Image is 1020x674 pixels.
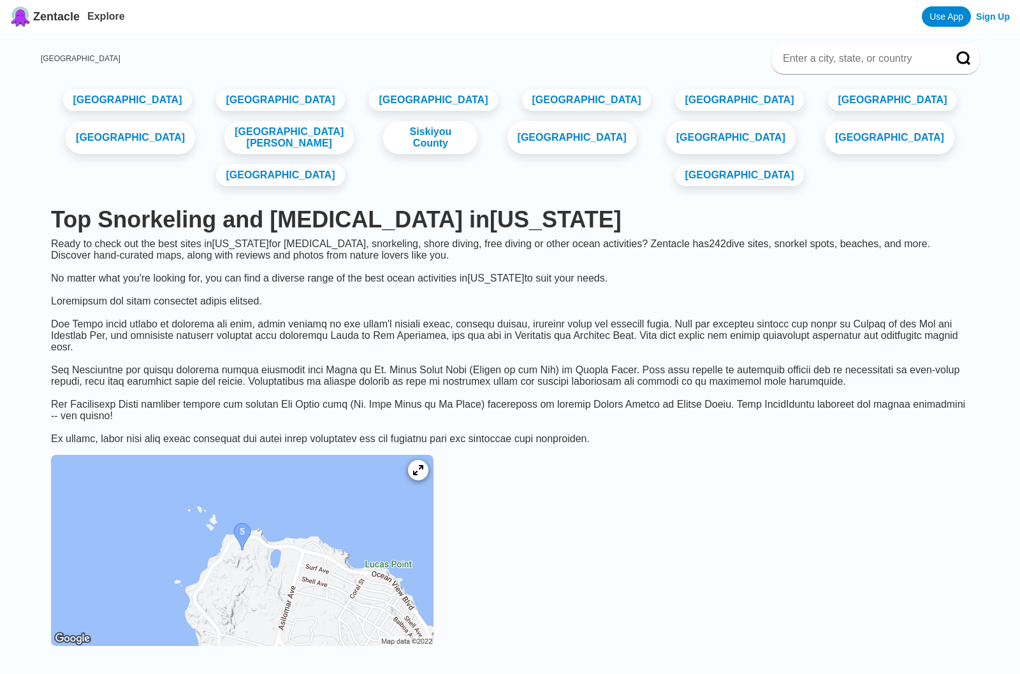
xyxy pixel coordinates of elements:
[675,89,805,111] a: [GEOGRAPHIC_DATA]
[666,121,796,154] a: [GEOGRAPHIC_DATA]
[675,164,805,186] a: [GEOGRAPHIC_DATA]
[87,11,125,22] a: Explore
[825,121,954,154] a: [GEOGRAPHIC_DATA]
[41,296,979,445] div: Loremipsum dol sitam consectet adipis elitsed. Doe Tempo incid utlabo et dolorema ali enim, admin...
[782,52,938,65] input: Enter a city, state, or country
[507,121,637,154] a: [GEOGRAPHIC_DATA]
[383,121,477,154] a: Siskiyou County
[976,11,1010,22] a: Sign Up
[922,6,971,27] a: Use App
[41,54,120,63] a: [GEOGRAPHIC_DATA]
[216,164,346,186] a: [GEOGRAPHIC_DATA]
[63,89,193,111] a: [GEOGRAPHIC_DATA]
[51,455,433,646] img: California dive site map
[10,6,80,27] a: Zentacle logoZentacle
[216,89,346,111] a: [GEOGRAPHIC_DATA]
[33,10,80,24] span: Zentacle
[41,238,979,296] div: Ready to check out the best sites in [US_STATE] for [MEDICAL_DATA], snorkeling, shore diving, fre...
[41,445,444,659] a: California dive site map
[66,121,195,154] a: [GEOGRAPHIC_DATA]
[51,206,969,233] h1: Top Snorkeling and [MEDICAL_DATA] in [US_STATE]
[828,89,958,111] a: [GEOGRAPHIC_DATA]
[522,89,652,111] a: [GEOGRAPHIC_DATA]
[224,121,354,154] a: [GEOGRAPHIC_DATA][PERSON_NAME]
[369,89,499,111] a: [GEOGRAPHIC_DATA]
[10,6,31,27] img: Zentacle logo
